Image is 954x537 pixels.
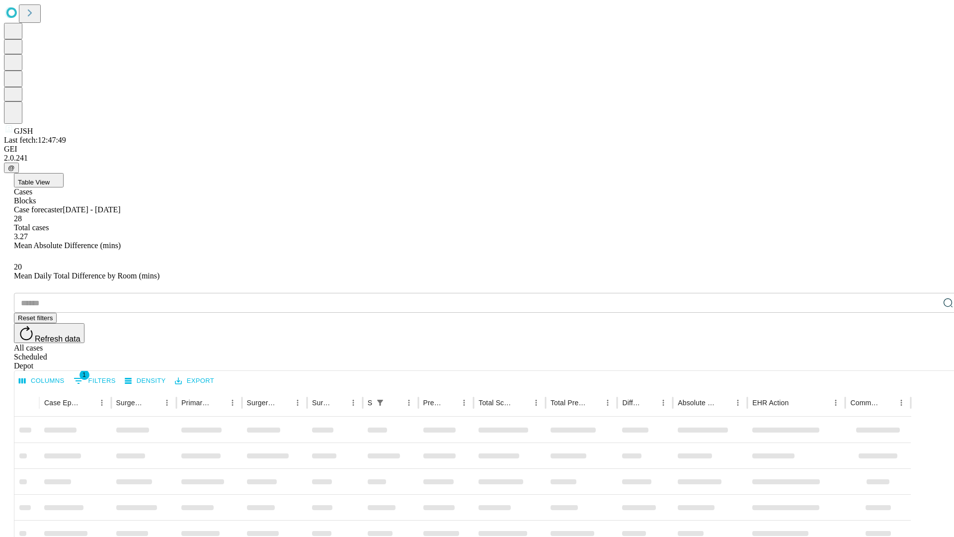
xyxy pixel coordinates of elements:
div: 1 active filter [373,396,387,410]
button: Menu [226,396,239,410]
span: [DATE] - [DATE] [63,205,120,214]
span: @ [8,164,15,172]
div: Predicted In Room Duration [423,399,443,407]
div: Comments [850,399,879,407]
button: Sort [332,396,346,410]
span: Case forecaster [14,205,63,214]
button: Density [122,373,168,389]
button: Menu [457,396,471,410]
button: Menu [731,396,745,410]
button: Export [172,373,217,389]
div: 2.0.241 [4,154,950,163]
button: Menu [402,396,416,410]
div: GEI [4,145,950,154]
span: 3.27 [14,232,28,241]
span: 1 [79,370,89,380]
button: Menu [291,396,305,410]
button: Menu [160,396,174,410]
span: Table View [18,179,50,186]
button: Menu [529,396,543,410]
button: Show filters [373,396,387,410]
button: Refresh data [14,323,84,343]
div: Primary Service [181,399,210,407]
button: Reset filters [14,313,57,323]
span: GJSH [14,127,33,135]
button: Menu [894,396,908,410]
span: Total cases [14,223,49,232]
button: Sort [717,396,731,410]
button: Sort [642,396,656,410]
div: Surgeon Name [116,399,145,407]
div: Surgery Date [312,399,331,407]
span: 28 [14,214,22,223]
span: Mean Absolute Difference (mins) [14,241,121,250]
div: Total Predicted Duration [551,399,586,407]
button: Select columns [16,373,67,389]
button: Menu [829,396,843,410]
button: Sort [146,396,160,410]
span: Last fetch: 12:47:49 [4,136,66,144]
button: Sort [443,396,457,410]
span: 20 [14,263,22,271]
span: Refresh data [35,335,80,343]
button: Menu [346,396,360,410]
button: Show filters [71,373,118,389]
button: Table View [14,173,64,187]
button: Menu [656,396,670,410]
div: Total Scheduled Duration [478,399,514,407]
button: Sort [587,396,601,410]
span: Reset filters [18,314,53,322]
button: Menu [601,396,615,410]
button: Sort [790,396,803,410]
div: Scheduled In Room Duration [368,399,372,407]
button: Sort [515,396,529,410]
button: Sort [388,396,402,410]
div: Difference [622,399,641,407]
button: Menu [95,396,109,410]
button: Sort [880,396,894,410]
button: Sort [212,396,226,410]
div: EHR Action [752,399,789,407]
div: Absolute Difference [678,399,716,407]
button: Sort [277,396,291,410]
div: Surgery Name [247,399,276,407]
span: Mean Daily Total Difference by Room (mins) [14,271,159,280]
div: Case Epic Id [44,399,80,407]
button: Sort [81,396,95,410]
button: @ [4,163,19,173]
